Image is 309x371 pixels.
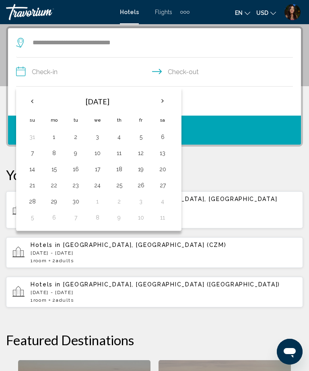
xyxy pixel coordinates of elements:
button: Hotels in [GEOGRAPHIC_DATA], [GEOGRAPHIC_DATA] ([GEOGRAPHIC_DATA])[DATE] - [DATE]1Room2Adults [6,276,303,308]
button: Next month [152,92,173,110]
button: Day 7 [26,147,39,159]
span: 1 [31,297,47,303]
button: Day 9 [69,147,82,159]
span: Adults [56,258,74,263]
button: Day 19 [134,164,147,175]
button: Day 11 [156,212,169,223]
button: Extra navigation items [180,6,190,19]
button: Search [8,116,301,145]
button: Day 11 [113,147,126,159]
button: Hotels in [GEOGRAPHIC_DATA], [GEOGRAPHIC_DATA] (CZM)[DATE] - [DATE]1Room2Adults [6,237,303,268]
span: 2 [52,297,74,303]
span: Room [33,297,47,303]
button: Travelers: 2 adults, 0 children [8,87,301,116]
button: User Menu [282,4,303,21]
button: Day 10 [134,212,147,223]
button: Day 9 [113,212,126,223]
p: Your Recent Searches [6,167,303,183]
button: Day 30 [69,196,82,207]
button: Day 5 [134,131,147,143]
button: Day 20 [156,164,169,175]
img: 2Q== [284,4,301,20]
button: Day 6 [156,131,169,143]
button: Day 4 [113,131,126,143]
button: Day 31 [26,131,39,143]
button: Change currency [256,7,276,19]
button: Day 8 [47,147,60,159]
th: [DATE] [43,92,152,111]
button: Day 7 [69,212,82,223]
button: Day 1 [91,196,104,207]
button: Day 26 [134,180,147,191]
button: Day 8 [91,212,104,223]
span: USD [256,10,268,16]
button: Day 1 [47,131,60,143]
button: Day 3 [91,131,104,143]
button: Day 17 [91,164,104,175]
p: [DATE] - [DATE] [31,250,297,256]
a: Travorium [6,4,112,20]
span: 1 [31,258,47,263]
button: Previous month [21,92,43,110]
button: Day 12 [134,147,147,159]
button: Day 4 [156,196,169,207]
a: Flights [155,9,172,15]
button: Hotels in [GEOGRAPHIC_DATA], [GEOGRAPHIC_DATA], [GEOGRAPHIC_DATA] (ORL)[DATE] - [DATE]1Room2Adult... [6,191,303,229]
a: Hotels [120,9,139,15]
button: Day 16 [69,164,82,175]
button: Day 27 [156,180,169,191]
span: en [235,10,243,16]
button: Day 29 [47,196,60,207]
span: Adults [56,297,74,303]
button: Day 3 [134,196,147,207]
h2: Featured Destinations [6,332,303,348]
p: [DATE] - [DATE] [31,290,297,295]
button: Day 21 [26,180,39,191]
button: Day 28 [26,196,39,207]
span: [GEOGRAPHIC_DATA], [GEOGRAPHIC_DATA] (CZM) [63,242,227,248]
button: Day 25 [113,180,126,191]
span: Room [33,258,47,263]
div: Search widget [8,28,301,145]
button: Day 24 [91,180,104,191]
button: Day 23 [69,180,82,191]
button: Day 15 [47,164,60,175]
button: Day 10 [91,147,104,159]
iframe: Button to launch messaging window [277,339,303,365]
button: Day 13 [156,147,169,159]
button: Day 5 [26,212,39,223]
button: Day 22 [47,180,60,191]
span: Hotels in [31,281,61,288]
button: Day 18 [113,164,126,175]
button: Day 6 [47,212,60,223]
button: Change language [235,7,250,19]
button: Day 2 [69,131,82,143]
span: 2 [52,258,74,263]
button: Day 2 [113,196,126,207]
button: Check in and out dates [16,58,293,87]
span: [GEOGRAPHIC_DATA], [GEOGRAPHIC_DATA] ([GEOGRAPHIC_DATA]) [63,281,280,288]
span: Hotels in [31,242,61,248]
button: Day 14 [26,164,39,175]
